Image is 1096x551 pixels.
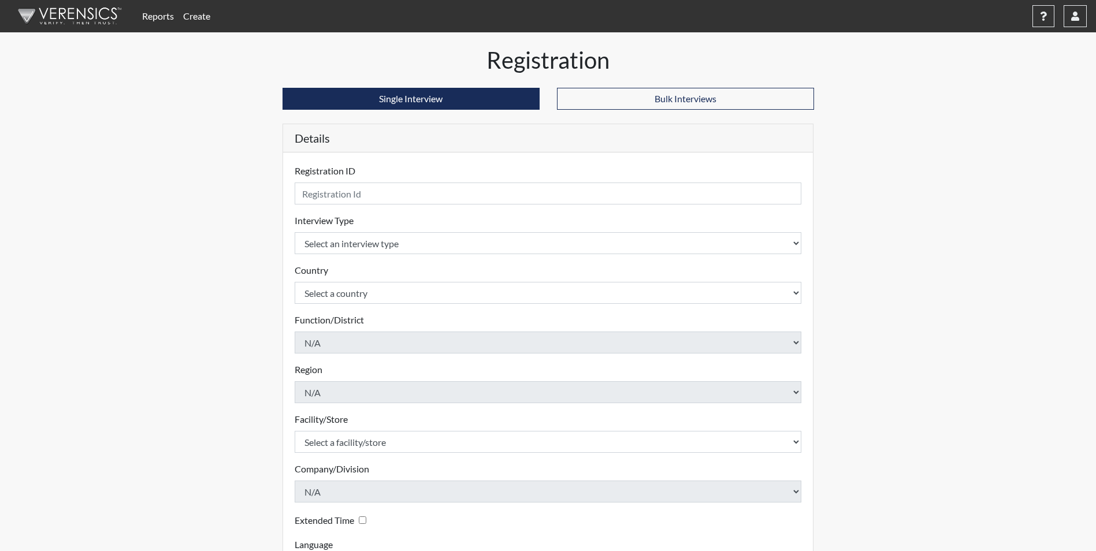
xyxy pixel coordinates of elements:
[295,412,348,426] label: Facility/Store
[295,513,354,527] label: Extended Time
[295,263,328,277] label: Country
[295,462,369,476] label: Company/Division
[295,214,354,228] label: Interview Type
[179,5,215,28] a: Create
[557,88,814,110] button: Bulk Interviews
[283,124,813,152] h5: Details
[138,5,179,28] a: Reports
[283,88,540,110] button: Single Interview
[295,313,364,327] label: Function/District
[295,164,355,178] label: Registration ID
[295,183,802,204] input: Insert a Registration ID, which needs to be a unique alphanumeric value for each interviewee
[295,512,371,528] div: Checking this box will provide the interviewee with an accomodation of extra time to answer each ...
[283,46,814,74] h1: Registration
[295,363,322,377] label: Region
